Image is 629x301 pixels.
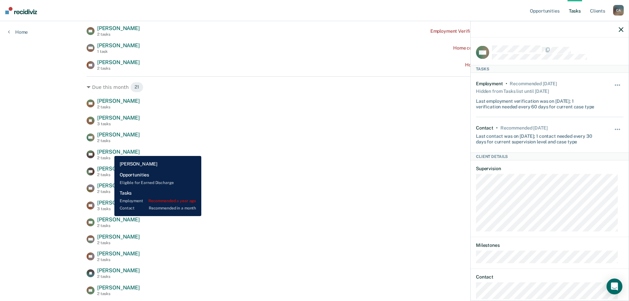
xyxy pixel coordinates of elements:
[97,241,140,245] div: 2 tasks
[130,82,143,93] span: 21
[5,7,37,14] img: Recidiviz
[97,32,140,37] div: 2 tasks
[97,42,140,49] span: [PERSON_NAME]
[97,200,140,206] span: [PERSON_NAME]
[97,291,140,296] div: 2 tasks
[97,250,140,257] span: [PERSON_NAME]
[476,95,599,109] div: Last employment verification was on [DATE]; 1 verification needed every 60 days for current case ...
[97,122,140,126] div: 3 tasks
[496,125,498,131] div: •
[506,81,507,87] div: •
[97,267,140,274] span: [PERSON_NAME]
[97,284,140,291] span: [PERSON_NAME]
[476,166,623,171] dt: Supervision
[97,156,140,160] div: 2 tasks
[430,28,542,34] div: Employment Verification recommended a month ago
[97,216,140,223] span: [PERSON_NAME]
[97,66,140,71] div: 2 tasks
[476,131,599,145] div: Last contact was on [DATE]; 1 contact needed every 30 days for current supervision level and case...
[97,189,140,194] div: 2 tasks
[97,25,140,31] span: [PERSON_NAME]
[476,243,623,248] dt: Milestones
[87,82,542,93] div: Due this month
[476,125,493,131] div: Contact
[471,152,629,160] div: Client Details
[476,86,549,95] div: Hidden from Tasks list until [DATE]
[97,115,140,121] span: [PERSON_NAME]
[97,207,140,211] div: 3 tasks
[8,29,28,35] a: Home
[607,279,622,294] div: Open Intercom Messenger
[97,98,140,104] span: [PERSON_NAME]
[97,132,140,138] span: [PERSON_NAME]
[97,105,140,109] div: 2 tasks
[97,223,140,228] div: 2 tasks
[613,5,624,16] div: C A
[476,274,623,280] dt: Contact
[97,182,140,189] span: [PERSON_NAME]
[510,81,557,87] div: Recommended 2 years ago
[500,125,547,131] div: Recommended in 19 days
[97,172,140,177] div: 2 tasks
[453,45,542,51] div: Home contact recommended a month ago
[465,62,542,68] div: Home contact recommended [DATE]
[471,65,629,73] div: Tasks
[476,81,503,87] div: Employment
[97,166,140,172] span: [PERSON_NAME]
[97,59,140,65] span: [PERSON_NAME]
[97,257,140,262] div: 2 tasks
[97,149,140,155] span: [PERSON_NAME]
[97,49,140,54] div: 1 task
[97,274,140,279] div: 2 tasks
[97,138,140,143] div: 2 tasks
[97,234,140,240] span: [PERSON_NAME]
